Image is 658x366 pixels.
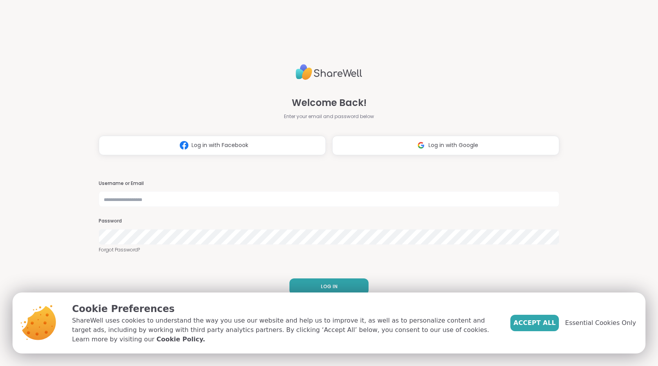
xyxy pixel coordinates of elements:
button: Accept All [510,315,559,331]
span: Accept All [513,318,556,328]
span: Enter your email and password below [284,113,374,120]
h3: Password [99,218,559,224]
img: ShareWell Logomark [177,138,192,152]
a: Cookie Policy. [156,335,205,344]
p: Cookie Preferences [72,302,498,316]
span: Welcome Back! [292,96,367,110]
img: ShareWell Logo [296,61,362,83]
button: Log in with Google [332,136,559,155]
p: ShareWell uses cookies to understand the way you use our website and help us to improve it, as we... [72,316,498,344]
span: LOG IN [321,283,338,290]
h3: Username or Email [99,180,559,187]
span: Essential Cookies Only [565,318,636,328]
a: Forgot Password? [99,246,559,253]
span: Log in with Google [428,141,478,149]
button: LOG IN [289,278,369,295]
img: ShareWell Logomark [414,138,428,152]
button: Log in with Facebook [99,136,326,155]
span: Log in with Facebook [192,141,248,149]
